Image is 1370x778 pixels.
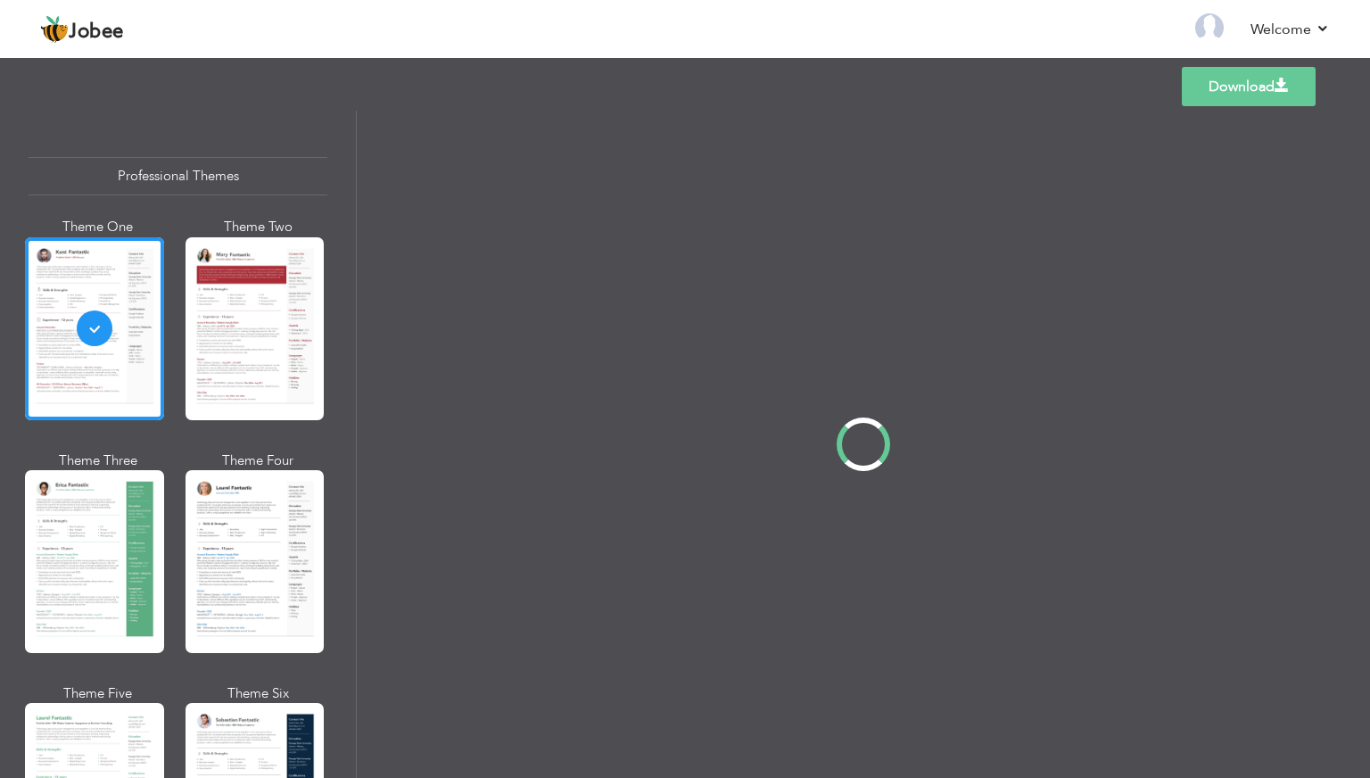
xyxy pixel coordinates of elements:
[40,15,69,44] img: jobee.io
[69,22,124,42] span: Jobee
[40,15,124,44] a: Jobee
[1195,13,1224,42] img: Profile Img
[1182,67,1316,106] a: Download
[1250,19,1330,40] a: Welcome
